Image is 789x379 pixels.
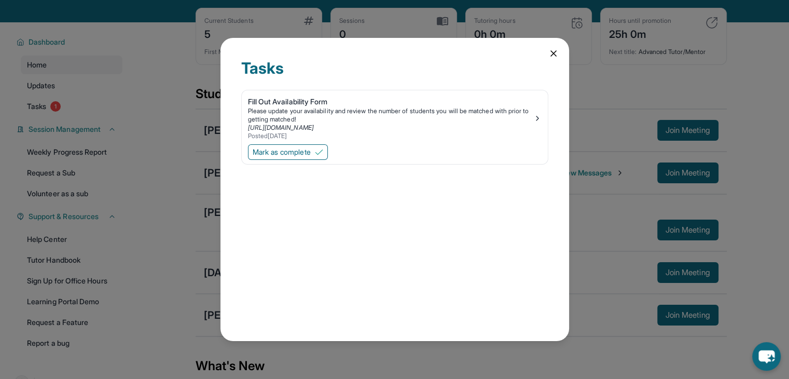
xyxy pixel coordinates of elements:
button: Mark as complete [248,144,328,160]
button: chat-button [752,342,781,371]
img: Mark as complete [315,148,323,156]
div: Posted [DATE] [248,132,533,140]
div: Tasks [241,59,548,90]
span: Mark as complete [253,147,311,157]
a: [URL][DOMAIN_NAME] [248,124,314,131]
a: Fill Out Availability FormPlease update your availability and review the number of students you w... [242,90,548,142]
div: Please update your availability and review the number of students you will be matched with prior ... [248,107,533,124]
div: Fill Out Availability Form [248,97,533,107]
